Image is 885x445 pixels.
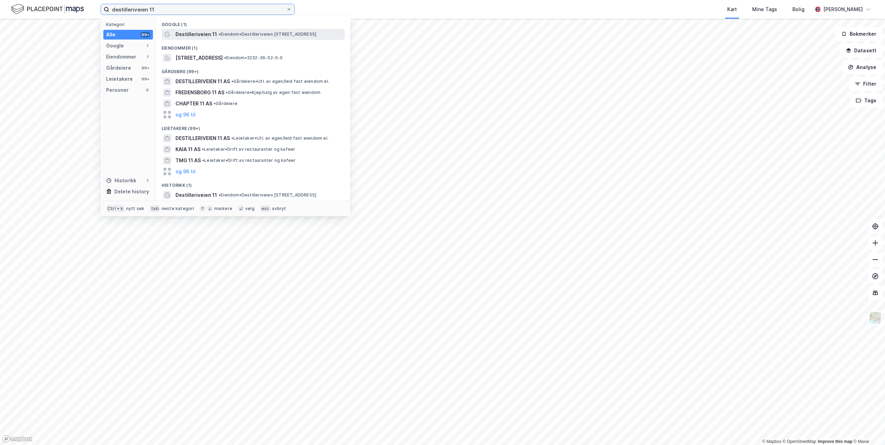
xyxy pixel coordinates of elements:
[835,27,882,41] button: Bokmerker
[762,439,781,444] a: Mapbox
[218,192,221,198] span: •
[175,191,217,199] span: Destilleriveien 11
[145,43,150,49] div: 1
[214,101,216,106] span: •
[114,187,149,196] div: Delete history
[106,205,125,212] div: Ctrl + k
[150,205,160,212] div: tab
[156,40,350,52] div: Eiendommer (1)
[156,120,350,133] div: Leietakere (99+)
[202,147,204,152] span: •
[2,435,33,443] a: Mapbox homepage
[175,30,217,38] span: Destilleriveien 11
[231,136,328,141] span: Leietaker • Utl. av egen/leid fast eiendom el.
[109,4,286,15] input: Søk på adresse, matrikkel, gårdeiere, leietakere eller personer
[145,178,150,183] div: 1
[106,176,136,185] div: Historikk
[224,55,226,60] span: •
[175,88,224,97] span: FREDENSBORG 11 AS
[727,5,737,14] div: Kart
[106,22,153,27] div: Kategori
[840,44,882,58] button: Datasett
[175,99,212,108] span: CHAPTER 11 AS
[175,54,223,62] span: [STREET_ADDRESS]
[126,206,145,211] div: nytt søk
[869,311,882,324] img: Z
[106,30,115,39] div: Alle
[245,206,255,211] div: velg
[226,90,228,95] span: •
[140,65,150,71] div: 99+
[140,32,150,37] div: 99+
[106,86,129,94] div: Personer
[818,439,852,444] a: Improve this map
[106,53,136,61] div: Eiendommer
[214,206,232,211] div: markere
[175,156,201,165] span: TMG 11 AS
[145,54,150,60] div: 1
[849,77,882,91] button: Filter
[260,205,271,212] div: esc
[106,42,124,50] div: Google
[752,5,777,14] div: Mine Tags
[231,79,329,84] span: Gårdeiere • Utl. av egen/leid fast eiendom el.
[175,134,230,142] span: DESTILLERIVEIEN 11 AS
[850,94,882,107] button: Tags
[231,136,233,141] span: •
[175,77,230,86] span: DESTILLERIVEIEN 11 AS
[226,90,320,95] span: Gårdeiere • Kjøp/salg av egen fast eiendom
[823,5,863,14] div: [PERSON_NAME]
[792,5,805,14] div: Bolig
[850,412,885,445] iframe: Chat Widget
[11,3,84,15] img: logo.f888ab2527a4732fd821a326f86c7f29.svg
[175,167,196,176] button: og 96 til
[218,32,221,37] span: •
[214,101,238,106] span: Gårdeiere
[272,206,286,211] div: avbryt
[175,145,200,154] span: KAIA 11 AS
[106,75,133,83] div: Leietakere
[218,32,316,37] span: Eiendom • Destilleriveien [STREET_ADDRESS]
[156,16,350,29] div: Google (1)
[202,147,295,152] span: Leietaker • Drift av restauranter og kafeer
[231,79,233,84] span: •
[842,60,882,74] button: Analyse
[202,158,204,163] span: •
[106,64,131,72] div: Gårdeiere
[202,158,295,163] span: Leietaker • Drift av restauranter og kafeer
[145,87,150,93] div: 0
[783,439,816,444] a: OpenStreetMap
[156,63,350,76] div: Gårdeiere (99+)
[850,412,885,445] div: Kontrollprogram for chat
[162,206,194,211] div: neste kategori
[218,192,316,198] span: Eiendom • Destilleriveien [STREET_ADDRESS]
[224,55,283,61] span: Eiendom • 3232-36-52-0-0
[156,177,350,190] div: Historikk (1)
[175,111,196,119] button: og 96 til
[140,76,150,82] div: 99+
